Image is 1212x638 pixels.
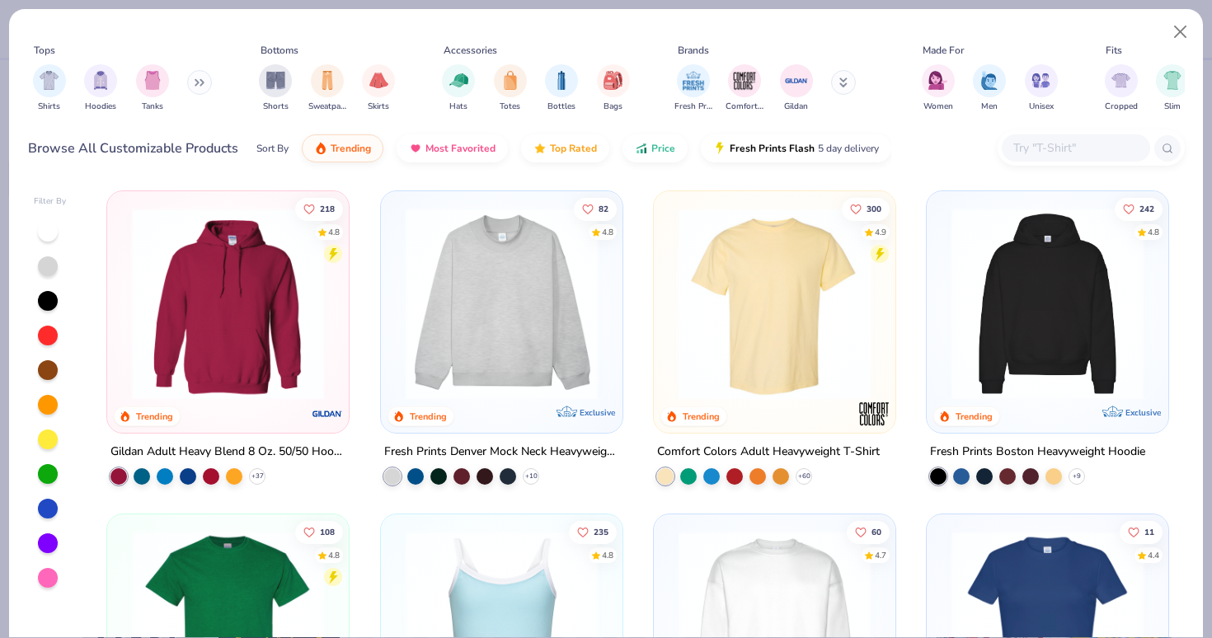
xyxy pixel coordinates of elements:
[1105,64,1138,113] button: filter button
[922,64,955,113] button: filter button
[442,64,475,113] button: filter button
[494,64,527,113] button: filter button
[601,226,613,238] div: 4.8
[444,43,497,58] div: Accessories
[442,64,475,113] div: filter for Hats
[545,64,578,113] button: filter button
[973,64,1006,113] button: filter button
[1025,64,1058,113] div: filter for Unisex
[1125,407,1161,418] span: Exclusive
[92,71,110,90] img: Hoodies Image
[593,528,608,537] span: 235
[780,64,813,113] button: filter button
[1144,528,1154,537] span: 11
[973,64,1006,113] div: filter for Men
[604,71,622,90] img: Bags Image
[922,64,955,113] div: filter for Women
[681,68,706,93] img: Fresh Prints Image
[1111,71,1130,90] img: Cropped Image
[1105,101,1138,113] span: Cropped
[1139,204,1154,213] span: 242
[449,71,468,90] img: Hats Image
[568,521,616,544] button: Like
[369,71,388,90] img: Skirts Image
[678,43,709,58] div: Brands
[449,101,467,113] span: Hats
[256,141,289,156] div: Sort By
[308,101,346,113] span: Sweatpants
[1105,64,1138,113] div: filter for Cropped
[545,64,578,113] div: filter for Bottles
[930,442,1145,462] div: Fresh Prints Boston Heavyweight Hoodie
[1165,16,1196,48] button: Close
[597,64,630,113] div: filter for Bags
[842,197,890,220] button: Like
[674,64,712,113] div: filter for Fresh Prints
[1164,101,1181,113] span: Slim
[726,101,763,113] span: Comfort Colors
[308,64,346,113] button: filter button
[318,71,336,90] img: Sweatpants Image
[331,142,371,155] span: Trending
[943,208,1152,400] img: 91acfc32-fd48-4d6b-bdad-a4c1a30ac3fc
[550,142,597,155] span: Top Rated
[871,528,881,537] span: 60
[362,64,395,113] button: filter button
[726,64,763,113] button: filter button
[573,197,616,220] button: Like
[597,64,630,113] button: filter button
[701,134,891,162] button: Fresh Prints Flash5 day delivery
[384,442,619,462] div: Fresh Prints Denver Mock Neck Heavyweight Sweatshirt
[923,43,964,58] div: Made For
[362,64,395,113] div: filter for Skirts
[368,101,389,113] span: Skirts
[494,64,527,113] div: filter for Totes
[328,226,340,238] div: 4.8
[84,64,117,113] div: filter for Hoodies
[552,71,571,90] img: Bottles Image
[110,442,345,462] div: Gildan Adult Heavy Blend 8 Oz. 50/50 Hooded Sweatshirt
[1148,226,1159,238] div: 4.8
[320,204,335,213] span: 218
[38,101,60,113] span: Shirts
[598,204,608,213] span: 82
[85,101,116,113] span: Hoodies
[857,397,890,430] img: Comfort Colors logo
[928,71,947,90] img: Women Image
[818,139,879,158] span: 5 day delivery
[84,64,117,113] button: filter button
[266,71,285,90] img: Shorts Image
[34,43,55,58] div: Tops
[314,142,327,155] img: trending.gif
[674,101,712,113] span: Fresh Prints
[1012,138,1139,157] input: Try "T-Shirt"
[797,471,810,481] span: + 60
[397,134,508,162] button: Most Favorited
[875,550,886,562] div: 4.7
[28,138,238,158] div: Browse All Customizable Products
[142,101,163,113] span: Tanks
[780,64,813,113] div: filter for Gildan
[295,521,343,544] button: Like
[295,197,343,220] button: Like
[1163,71,1181,90] img: Slim Image
[261,43,298,58] div: Bottoms
[651,142,675,155] span: Price
[784,68,809,93] img: Gildan Image
[875,226,886,238] div: 4.9
[1115,197,1163,220] button: Like
[500,101,520,113] span: Totes
[33,64,66,113] div: filter for Shirts
[1073,471,1081,481] span: + 9
[136,64,169,113] button: filter button
[980,71,998,90] img: Men Image
[259,64,292,113] div: filter for Shorts
[521,134,609,162] button: Top Rated
[847,521,890,544] button: Like
[251,471,264,481] span: + 37
[601,550,613,562] div: 4.8
[524,471,537,481] span: + 10
[1120,521,1163,544] button: Like
[981,101,998,113] span: Men
[1148,550,1159,562] div: 4.4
